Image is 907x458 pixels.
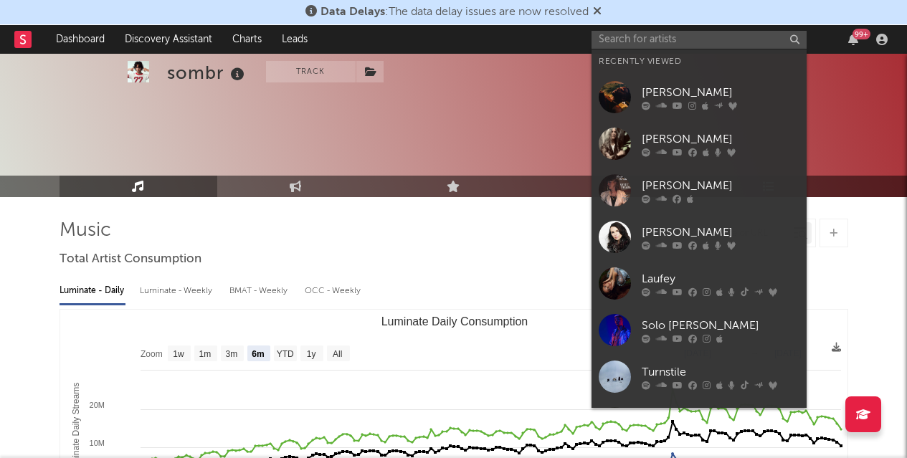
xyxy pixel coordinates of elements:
text: 1y [306,349,315,359]
a: Turnstile [592,353,807,400]
span: Total Artist Consumption [60,251,201,268]
text: YTD [276,349,293,359]
text: Zoom [141,349,163,359]
text: 3m [225,349,237,359]
div: Luminate - Daily [60,279,125,303]
div: Luminate - Weekly [140,279,215,303]
a: [PERSON_NAME]$$ [592,400,807,447]
span: Dismiss [593,6,602,18]
a: Charts [222,25,272,54]
text: 6m [252,349,264,359]
button: Track [266,61,356,82]
text: 10M [89,439,104,447]
text: Luminate Daily Consumption [381,315,528,328]
div: BMAT - Weekly [229,279,290,303]
div: Laufey [642,270,799,287]
div: Solo [PERSON_NAME] [642,317,799,334]
text: 20M [89,401,104,409]
div: OCC - Weekly [305,279,362,303]
div: Recently Viewed [599,53,799,70]
text: 1w [173,349,184,359]
div: [PERSON_NAME] [642,130,799,148]
a: [PERSON_NAME] [592,74,807,120]
input: Search for artists [592,31,807,49]
a: [PERSON_NAME] [592,120,807,167]
div: Turnstile [642,363,799,381]
button: 99+ [848,34,858,45]
a: Solo [PERSON_NAME] [592,307,807,353]
div: [PERSON_NAME] [642,84,799,101]
a: Laufey [592,260,807,307]
span: : The data delay issues are now resolved [320,6,589,18]
text: 1m [199,349,211,359]
a: Leads [272,25,318,54]
a: Dashboard [46,25,115,54]
div: [PERSON_NAME] [642,177,799,194]
div: 99 + [853,29,870,39]
span: Data Delays [320,6,385,18]
div: sombr [167,61,248,85]
text: All [333,349,342,359]
a: [PERSON_NAME] [592,167,807,214]
div: [PERSON_NAME] [642,224,799,241]
a: [PERSON_NAME] [592,214,807,260]
a: Discovery Assistant [115,25,222,54]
